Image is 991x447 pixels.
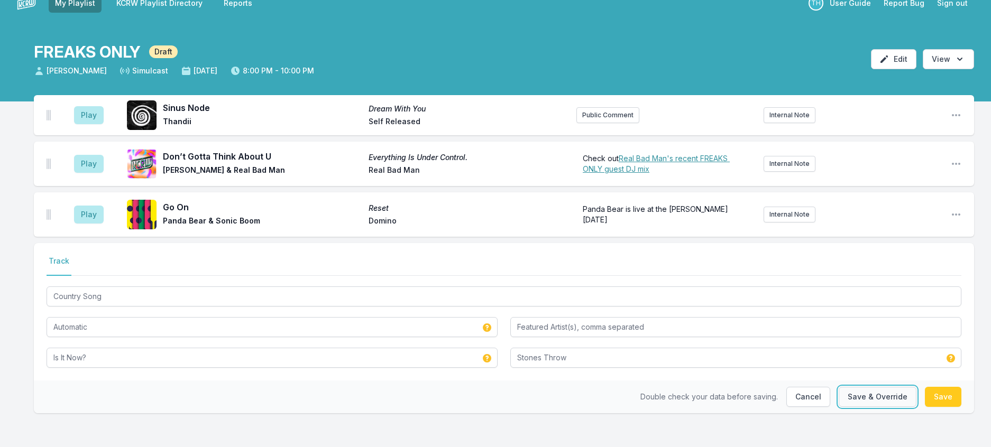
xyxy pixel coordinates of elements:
button: Edit [871,49,916,69]
input: Album Title [47,348,498,368]
span: Double check your data before saving. [640,392,778,401]
input: Artist [47,317,498,337]
span: [PERSON_NAME] & Real Bad Man [163,165,362,178]
img: Reset [127,200,157,229]
button: Cancel [786,387,830,407]
button: Internal Note [764,156,815,172]
button: Track [47,256,71,276]
button: Save [925,387,961,407]
span: Self Released [369,116,568,129]
img: Dream With You [127,100,157,130]
button: Open playlist item options [951,209,961,220]
button: Play [74,206,104,224]
span: Go On [163,201,362,213]
img: Drag Handle [47,209,51,220]
span: Thandii [163,116,362,129]
button: Open playlist item options [951,110,961,120]
button: Open playlist item options [951,159,961,169]
span: Reset [369,203,568,213]
h1: FREAKS ONLY [34,42,141,61]
button: Play [74,106,104,124]
span: Don’t Gotta Think About U [163,150,362,163]
span: Domino [369,216,568,228]
img: Everything Is Under Control. [127,149,157,179]
img: Drag Handle [47,110,51,120]
span: [PERSON_NAME] [34,66,107,76]
button: Internal Note [764,107,815,123]
a: Real Bad Man's recent FREAKS ONLY guest DJ mix [583,154,730,173]
span: 8:00 PM - 10:00 PM [230,66,314,76]
input: Record Label [510,348,961,368]
input: Featured Artist(s), comma separated [510,317,961,337]
button: Internal Note [764,207,815,222]
span: [DATE] [181,66,217,76]
span: Sinus Node [163,101,362,114]
span: Real Bad Man [369,165,568,178]
span: Dream With You [369,104,568,114]
span: Draft [149,45,178,58]
span: Everything Is Under Control. [369,152,568,163]
img: Drag Handle [47,159,51,169]
span: Simulcast [120,66,168,76]
span: Panda Bear is live at the [PERSON_NAME] [DATE] [583,204,730,224]
button: Save & Override [839,387,916,407]
span: Check out [583,154,619,163]
input: Track Title [47,286,961,306]
span: Panda Bear & Sonic Boom [163,216,362,228]
button: Open options [923,49,974,69]
button: Play [74,155,104,173]
button: Public Comment [576,107,639,123]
